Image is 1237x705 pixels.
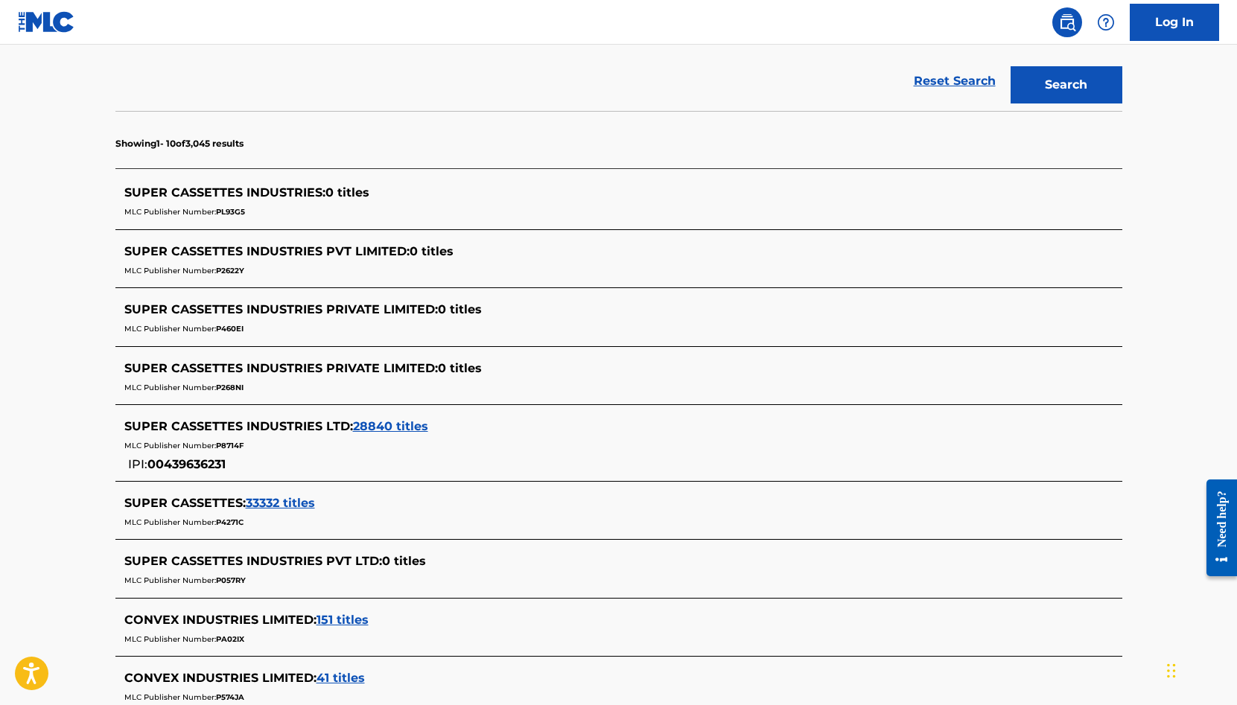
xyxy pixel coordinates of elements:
[438,361,482,375] span: 0 titles
[124,419,353,433] span: SUPER CASSETTES INDUSTRIES LTD :
[124,441,216,450] span: MLC Publisher Number:
[1167,648,1176,693] div: Drag
[216,207,245,217] span: PL93G5
[317,613,369,627] span: 151 titles
[124,302,438,316] span: SUPER CASSETTES INDUSTRIES PRIVATE LIMITED :
[124,517,216,527] span: MLC Publisher Number:
[410,244,454,258] span: 0 titles
[1130,4,1219,41] a: Log In
[438,302,482,316] span: 0 titles
[124,383,216,392] span: MLC Publisher Number:
[1052,7,1082,37] a: Public Search
[124,613,317,627] span: CONVEX INDUSTRIES LIMITED :
[18,11,75,33] img: MLC Logo
[1195,468,1237,587] iframe: Resource Center
[216,383,244,392] span: P268NI
[353,419,428,433] span: 28840 titles
[124,266,216,275] span: MLC Publisher Number:
[216,517,244,527] span: P4271C
[124,496,246,510] span: SUPER CASSETTES :
[906,65,1003,98] a: Reset Search
[1011,66,1122,103] button: Search
[128,457,147,471] span: IPI:
[325,185,369,200] span: 0 titles
[216,324,244,334] span: P460EI
[124,361,438,375] span: SUPER CASSETTES INDUSTRIES PRIVATE LIMITED :
[216,575,246,585] span: P057RY
[317,671,365,685] span: 41 titles
[216,441,244,450] span: P8714F
[124,207,216,217] span: MLC Publisher Number:
[124,324,216,334] span: MLC Publisher Number:
[124,671,317,685] span: CONVEX INDUSTRIES LIMITED :
[124,554,382,568] span: SUPER CASSETTES INDUSTRIES PVT LTD :
[124,634,216,644] span: MLC Publisher Number:
[1091,7,1121,37] div: Help
[124,244,410,258] span: SUPER CASSETTES INDUSTRIES PVT LIMITED :
[1058,13,1076,31] img: search
[124,575,216,585] span: MLC Publisher Number:
[1163,634,1237,705] iframe: Chat Widget
[147,457,226,471] span: 00439636231
[216,266,244,275] span: P2622Y
[115,137,244,150] p: Showing 1 - 10 of 3,045 results
[216,634,244,644] span: PA02IX
[382,554,426,568] span: 0 titles
[1097,13,1115,31] img: help
[124,185,325,200] span: SUPER CASSETTES INDUSTRIES :
[124,692,216,702] span: MLC Publisher Number:
[216,692,244,702] span: P574JA
[115,5,1122,111] form: Search Form
[246,496,315,510] span: 33332 titles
